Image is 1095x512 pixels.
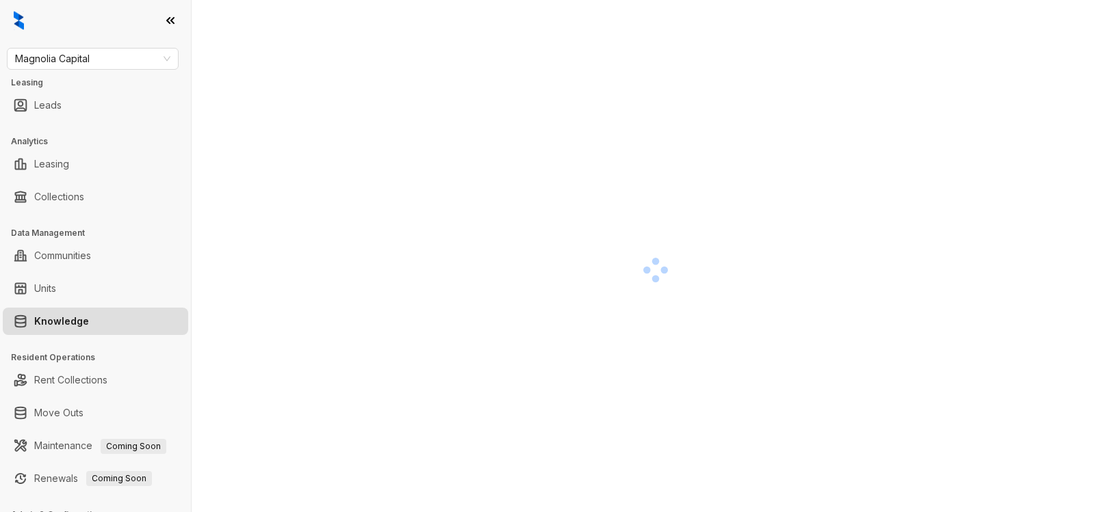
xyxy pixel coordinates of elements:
li: Leasing [3,150,188,178]
a: RenewalsComing Soon [34,465,152,492]
li: Units [3,275,188,302]
a: Units [34,275,56,302]
a: Communities [34,242,91,269]
a: Move Outs [34,399,83,427]
h3: Data Management [11,227,191,239]
span: Magnolia Capital [15,49,170,69]
h3: Resident Operations [11,351,191,364]
img: logo [14,11,24,30]
a: Leads [34,92,62,119]
li: Communities [3,242,188,269]
li: Leads [3,92,188,119]
a: Rent Collections [34,366,107,394]
a: Knowledge [34,308,89,335]
span: Coming Soon [86,471,152,486]
li: Knowledge [3,308,188,335]
h3: Leasing [11,77,191,89]
a: Collections [34,183,84,211]
h3: Analytics [11,135,191,148]
span: Coming Soon [101,439,166,454]
li: Collections [3,183,188,211]
li: Renewals [3,465,188,492]
li: Maintenance [3,432,188,459]
a: Leasing [34,150,69,178]
li: Rent Collections [3,366,188,394]
li: Move Outs [3,399,188,427]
